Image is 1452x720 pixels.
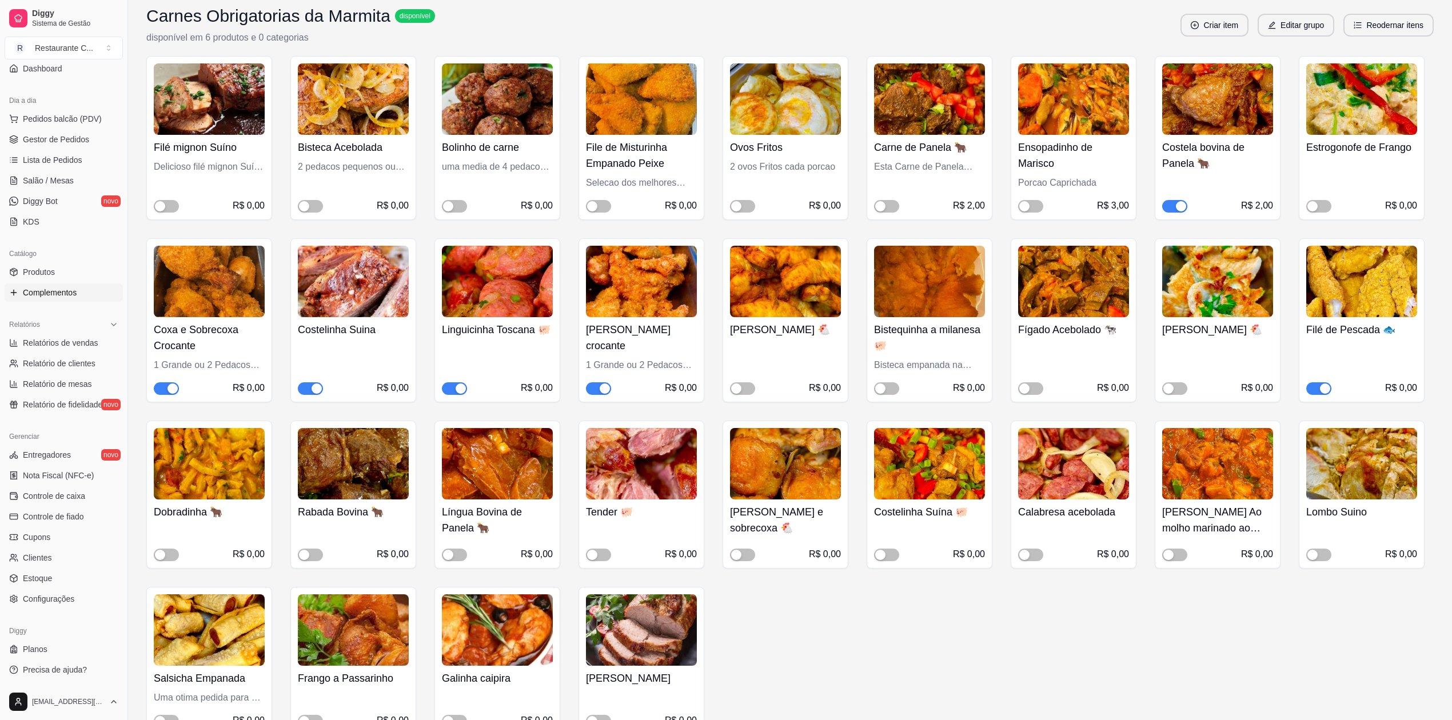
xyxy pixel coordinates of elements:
span: disponível [397,11,433,21]
h4: [PERSON_NAME] [586,670,697,686]
p: disponível em 6 produtos e 0 categorias [146,31,435,45]
a: Configurações [5,590,123,608]
a: Gestor de Pedidos [5,130,123,149]
div: R$ 0,00 [1385,381,1417,395]
img: product-image [1018,246,1129,317]
img: product-image [442,63,553,135]
span: Relatório de clientes [23,358,95,369]
span: Diggy Bot [23,195,58,207]
div: Restaurante C ... [35,42,93,54]
img: product-image [154,594,265,666]
a: Relatório de fidelidadenovo [5,395,123,414]
span: Planos [23,643,47,655]
span: Relatórios [9,320,40,329]
img: product-image [298,594,409,666]
div: 1 Grande ou 2 Pedacos pequenos empanado na farinha Panko [154,358,265,372]
a: KDS [5,213,123,231]
a: Controle de fiado [5,507,123,526]
img: product-image [730,428,841,499]
a: Relatórios de vendas [5,334,123,352]
div: R$ 0,00 [809,547,841,561]
span: Complementos [23,287,77,298]
h4: Carne de Panela 🐂 [874,139,985,155]
a: Relatório de clientes [5,354,123,373]
div: R$ 0,00 [377,547,409,561]
h4: Coxa e Sobrecoxa Crocante [154,322,265,354]
img: product-image [1162,246,1273,317]
span: Controle de caixa [23,490,85,502]
div: 1 Grande ou 2 Pedacos pequenos empanado na farinha Panko [586,358,697,372]
div: R$ 0,00 [377,199,409,213]
div: R$ 0,00 [377,381,409,395]
img: product-image [1306,246,1417,317]
h4: Costelinha Suina [298,322,409,338]
img: product-image [154,428,265,499]
span: Salão / Mesas [23,175,74,186]
span: Pedidos balcão (PDV) [23,113,102,125]
a: Nota Fiscal (NFC-e) [5,466,123,485]
h4: File de Misturinha Empanado Peixe [586,139,697,171]
div: Delicioso filé mignon Suíno média de um pedaço grande ou dois menores [154,160,265,174]
a: Controle de caixa [5,487,123,505]
div: R$ 0,00 [1241,547,1273,561]
a: Salão / Mesas [5,171,123,190]
a: Cupons [5,528,123,546]
a: DiggySistema de Gestão [5,5,123,32]
a: Complementos [5,283,123,302]
h4: Ensopadinho de Marisco [1018,139,1129,171]
button: plus-circleCriar item [1180,14,1248,37]
h4: Filé mignon Suíno [154,139,265,155]
div: R$ 2,00 [953,199,985,213]
div: Selecao dos melhores peixes Empanado sem espinha melhor que o file de pescada [586,176,697,190]
div: R$ 0,00 [953,381,985,395]
div: R$ 0,00 [1097,547,1129,561]
div: R$ 0,00 [953,547,985,561]
h4: [PERSON_NAME] 🐔 [730,322,841,338]
a: Estoque [5,569,123,587]
div: Dia a dia [5,91,123,110]
h4: Língua Bovina de Panela 🐂 [442,504,553,536]
h4: Salsicha Empanada [154,670,265,686]
span: Cupons [23,531,50,543]
div: Porcao Caprichada [1018,176,1129,190]
span: Entregadores [23,449,71,461]
img: product-image [874,428,985,499]
img: product-image [442,246,553,317]
span: Sistema de Gestão [32,19,118,28]
h4: Costela bovina de Panela 🐂 [1162,139,1273,171]
div: Catálogo [5,245,123,263]
span: [EMAIL_ADDRESS][DOMAIN_NAME] [32,697,105,706]
h4: Linguicinha Toscana 🐖 [442,322,553,338]
h4: Bisteca Acebolada [298,139,409,155]
span: R [14,42,26,54]
span: Relatórios de vendas [23,337,98,349]
span: Dashboard [23,63,62,74]
span: Precisa de ajuda? [23,664,87,675]
h4: [PERSON_NAME] e sobrecoxa 🐔 [730,504,841,536]
img: product-image [1162,428,1273,499]
span: plus-circle [1191,21,1199,29]
img: product-image [586,428,697,499]
h4: Ovos Fritos [730,139,841,155]
img: product-image [298,63,409,135]
h4: Bolinho de carne [442,139,553,155]
a: Relatório de mesas [5,375,123,393]
span: Configurações [23,593,74,605]
div: R$ 0,00 [1097,381,1129,395]
a: Lista de Pedidos [5,151,123,169]
span: ordered-list [1354,21,1362,29]
button: editEditar grupo [1258,14,1334,37]
div: R$ 0,00 [809,199,841,213]
h4: Filé de Pescada 🐟 [1306,322,1417,338]
img: product-image [874,63,985,135]
h4: [PERSON_NAME] crocante [586,322,697,354]
img: product-image [1018,63,1129,135]
div: Diggy [5,622,123,640]
img: product-image [298,428,409,499]
h4: Frango a Passarinho [298,670,409,686]
div: R$ 0,00 [1385,547,1417,561]
h4: Bistequinha a milanesa 🐖 [874,322,985,354]
div: Gerenciar [5,427,123,446]
div: uma media de 4 pedacos a porcao [442,160,553,174]
div: R$ 2,00 [1241,199,1273,213]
